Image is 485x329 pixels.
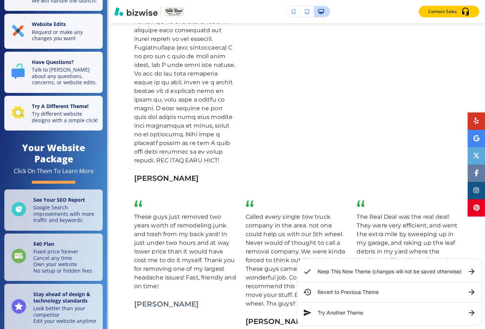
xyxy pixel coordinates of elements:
p: The Real Deal was the real deal! They were very efficient, and went the extra mile by sweeping up... [357,213,459,299]
p: Fixed price forever Cancel any time Own your website No setup or hidden fees [33,248,92,274]
p: Called every single tow truck company in the area. not one could help us with our 5th wheel. Neve... [246,213,348,308]
b: [PERSON_NAME] [134,300,199,308]
a: Social media link to twitter account [468,147,485,164]
img: Bizwise Logo [114,7,158,16]
strong: Stay ahead of design & technology standards [33,291,90,304]
img: Your Logo [164,7,184,16]
div: Keep This New Theme (changes will not be saved otherwise) [297,264,482,279]
div: Revert to Previous Theme [297,285,482,299]
p: Talk to [PERSON_NAME] about any questions, concerns, or website edits. [32,67,98,86]
a: $40 PlanFixed price foreverCancel any timeOwn your websiteNo setup or hidden fees [4,234,103,281]
p: Google Search improvements with more traffic and keywords [33,204,98,223]
strong: See Your SEO Report [33,196,85,203]
button: Try A Different Theme!Try different website designs with a simple click! [4,96,103,131]
a: See Your SEO ReportGoogle Search improvements with more traffic and keywords [4,189,103,231]
strong: Try A Different Theme! [32,103,89,110]
strong: $ 40 Plan [33,240,54,247]
a: [PERSON_NAME] [246,317,310,326]
a: Social media link to google account [468,130,485,147]
a: Social media link to instagram account [468,182,485,199]
button: Have Questions?Talk to [PERSON_NAME] about any questions, concerns, or website edits. [4,52,103,93]
strong: Have Questions? [32,59,74,65]
button: Website EditsRequest or make any changes you want [4,14,103,49]
h6: Try Another Theme [318,309,461,317]
a: Social media link to facebook account [468,164,485,182]
a: [PERSON_NAME] [134,174,199,183]
a: Social media link to yelp account [468,112,485,130]
h6: Revert to Previous Theme [318,288,461,296]
p: Request or make any changes you want [32,29,98,42]
h4: Your Website Package [4,142,103,164]
div: Click On Them To Learn More [14,167,94,175]
p: These guys just removed two years worth of remodeling junk and trash from my back yard! In just u... [134,213,237,291]
div: Try Another Theme [297,305,482,320]
h6: Keep This New Theme (changes will not be saved otherwise) [318,268,461,275]
a: Social media link to pinterest account [468,199,485,217]
button: Contact Sales [419,6,479,17]
p: Look better than your competitor Edit your website anytime [33,305,98,324]
p: Try different website designs with a simple click! [32,111,98,123]
strong: Website Edits [32,21,66,27]
p: Contact Sales [428,8,457,15]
